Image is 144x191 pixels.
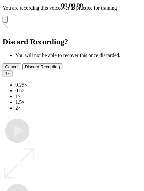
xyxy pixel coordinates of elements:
span: 1 [5,71,7,76]
li: 2× [15,105,141,111]
li: 0.25× [15,82,141,88]
button: 1× [3,70,12,77]
li: You will not be able to recover this once discarded. [15,53,141,58]
p: You are recording this voiceover as practice for training [3,5,141,11]
a: 00:00:00 [61,2,83,9]
button: Cancel [3,63,21,70]
li: 1× [15,94,141,99]
h2: Discard Recording? [3,37,141,46]
button: Discard Recording [22,63,63,70]
li: 0.5× [15,88,141,94]
li: 1.5× [15,99,141,105]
